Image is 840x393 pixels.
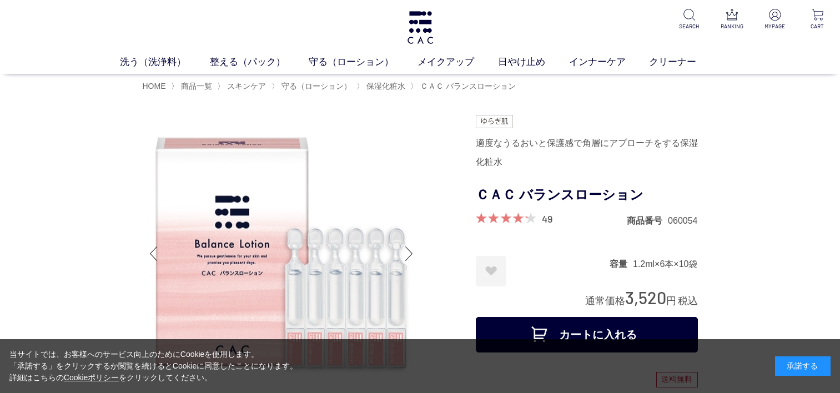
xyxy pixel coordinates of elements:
a: ＣＡＣ バランスローション [418,82,516,90]
a: HOME [143,82,166,90]
dd: 060054 [668,215,697,226]
span: ＣＡＣ バランスローション [420,82,516,90]
a: 洗う（洗浄料） [120,55,210,69]
li: 〉 [217,81,269,92]
a: 守る（ローション） [309,55,418,69]
dt: 商品番号 [627,215,668,226]
dd: 1.2ml×6本×10袋 [633,258,698,270]
span: スキンケア [227,82,266,90]
a: お気に入りに登録する [476,256,506,286]
a: 商品一覧 [179,82,212,90]
a: 49 [542,213,552,225]
a: クリーナー [649,55,720,69]
a: メイクアップ [418,55,498,69]
img: ＣＡＣ バランスローション [143,115,420,392]
a: 守る（ローション） [279,82,351,90]
a: MYPAGE [761,9,788,31]
a: SEARCH [676,9,703,31]
h1: ＣＡＣ バランスローション [476,183,698,208]
li: 〉 [171,81,215,92]
button: カートに入れる [476,317,698,352]
li: 〉 [271,81,354,92]
a: RANKING [718,9,746,31]
a: インナーケア [569,55,650,69]
div: 当サイトでは、お客様へのサービス向上のためにCookieを使用します。 「承諾する」をクリックするか閲覧を続けるとCookieに同意したことになります。 詳細はこちらの をクリックしてください。 [9,349,298,384]
a: 保湿化粧水 [364,82,405,90]
a: Cookieポリシー [64,373,119,382]
span: 3,520 [625,287,666,308]
div: Next slide [398,231,420,276]
p: MYPAGE [761,22,788,31]
img: ゆらぎ肌 [476,115,514,128]
li: 〉 [356,81,408,92]
div: Previous slide [143,231,165,276]
span: 税込 [678,295,698,306]
div: 承諾する [775,356,831,376]
li: 〉 [410,81,519,92]
span: 円 [666,295,676,306]
div: 適度なうるおいと保護感で角層にアプローチをする保湿化粧水 [476,134,698,172]
p: SEARCH [676,22,703,31]
p: CART [804,22,831,31]
a: 日やけ止め [498,55,569,69]
img: logo [406,11,435,44]
dt: 容量 [610,258,633,270]
a: CART [804,9,831,31]
span: 商品一覧 [181,82,212,90]
a: 整える（パック） [210,55,309,69]
span: 守る（ローション） [281,82,351,90]
p: RANKING [718,22,746,31]
span: 通常価格 [585,295,625,306]
a: スキンケア [225,82,266,90]
span: 保湿化粧水 [366,82,405,90]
